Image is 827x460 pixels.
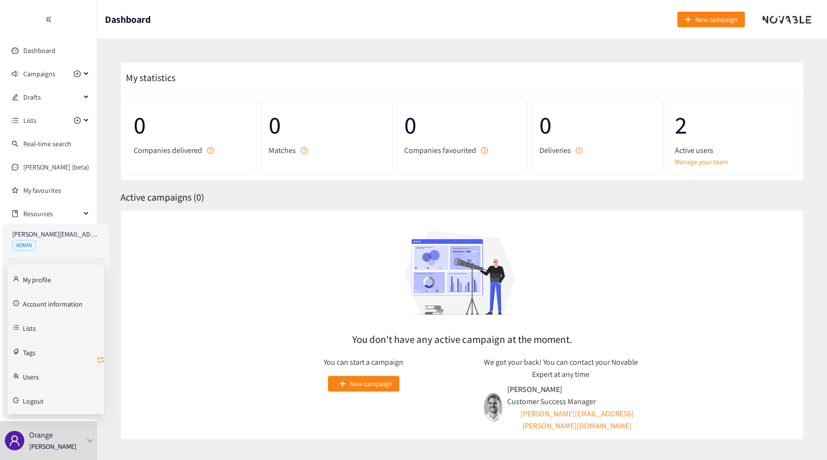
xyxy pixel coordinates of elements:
[269,106,384,144] span: 0
[97,353,104,368] button: retweet
[328,376,399,392] button: plusNew campaign
[539,106,655,144] span: 0
[484,393,502,422] img: Tibault.d2f811b2e0c7dc364443.jpg
[23,323,36,332] a: Lists
[23,204,81,223] span: Resources
[207,147,214,154] span: question-circle
[675,106,791,144] span: 2
[45,16,52,23] span: double-left
[121,71,175,84] span: My statistics
[675,156,791,167] a: Manage your team
[12,210,18,217] span: book
[507,395,596,408] p: Customer Success Manager
[12,70,18,77] span: sound
[474,356,647,380] p: We got your back! You can contact your Novable Expert at any time
[74,70,81,77] span: plus-circle
[97,356,104,365] span: retweet
[23,46,55,55] a: Dashboard
[29,429,53,441] p: Orange
[9,435,20,446] span: user
[23,139,71,148] a: Real-time search
[301,147,308,154] span: question-circle
[23,64,55,84] span: Campaigns
[350,378,392,389] span: New campaign
[277,356,450,368] p: You can start a campaign
[12,94,18,101] span: edit
[507,383,562,395] p: [PERSON_NAME]
[23,181,89,200] a: My favourites
[778,413,827,460] iframe: Chat Widget
[12,117,18,124] span: unordered-list
[23,87,81,107] span: Drafts
[352,331,572,347] h2: You don't have any active campaign at the moment.
[481,147,488,154] span: question-circle
[134,144,202,156] span: Companies delivered
[13,397,19,403] span: logout
[134,106,249,144] span: 0
[12,240,36,251] span: ADMIN
[539,144,571,156] span: Deliveries
[404,106,520,144] span: 0
[23,398,44,405] span: Logout
[23,299,83,307] a: Account information
[576,147,583,154] span: question-circle
[74,117,81,124] span: plus-circle
[675,144,713,156] span: Active users
[404,144,476,156] span: Companies favourited
[520,409,634,431] a: [PERSON_NAME][EMAIL_ADDRESS][PERSON_NAME][DOMAIN_NAME]
[23,274,51,283] a: My profile
[23,372,39,380] a: Users
[269,144,296,156] span: Matches
[12,229,100,239] p: [PERSON_NAME][EMAIL_ADDRESS][PERSON_NAME][DOMAIN_NAME]
[677,12,745,27] button: plusNew campaign
[778,413,827,460] div: Widget de chat
[339,380,346,388] span: plus
[695,14,738,25] span: New campaign
[121,191,204,204] span: Active campaigns ( 0 )
[29,441,76,452] p: [PERSON_NAME]
[23,347,35,356] a: Tags
[23,163,89,171] a: [PERSON_NAME] (beta)
[685,16,691,24] span: plus
[23,111,36,130] span: Lists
